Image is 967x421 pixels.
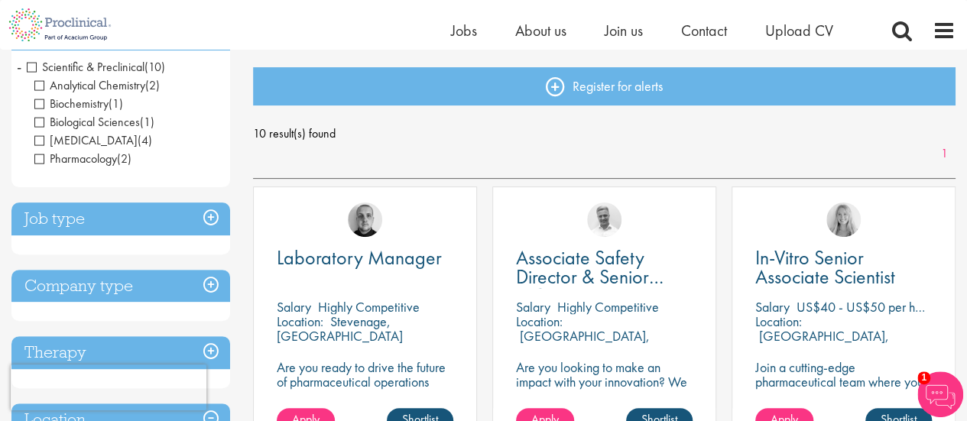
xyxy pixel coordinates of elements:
[917,371,963,417] img: Chatbot
[253,122,956,145] span: 10 result(s) found
[277,313,403,345] p: Stevenage, [GEOGRAPHIC_DATA]
[34,114,154,130] span: Biological Sciences
[516,248,693,287] a: Associate Safety Director & Senior Safety Scientist
[755,313,802,330] span: Location:
[34,132,152,148] span: Laboratory Technician
[318,298,420,316] p: Highly Competitive
[144,59,165,75] span: (10)
[277,245,442,270] span: Laboratory Manager
[348,202,382,237] img: Harry Budge
[27,59,165,75] span: Scientific & Preclinical
[34,96,109,112] span: Biochemistry
[145,77,160,93] span: (2)
[515,21,566,40] a: About us
[557,298,659,316] p: Highly Competitive
[917,371,930,384] span: 1
[27,59,144,75] span: Scientific & Preclinical
[755,245,895,290] span: In-Vitro Senior Associate Scientist
[755,298,790,316] span: Salary
[516,245,664,309] span: Associate Safety Director & Senior Safety Scientist
[253,67,956,105] a: Register for alerts
[516,327,650,359] p: [GEOGRAPHIC_DATA], [GEOGRAPHIC_DATA]
[605,21,643,40] a: Join us
[34,132,138,148] span: [MEDICAL_DATA]
[138,132,152,148] span: (4)
[34,96,123,112] span: Biochemistry
[34,151,131,167] span: Pharmacology
[11,364,206,410] iframe: reCAPTCHA
[11,202,230,235] h3: Job type
[277,298,311,316] span: Salary
[797,298,932,316] p: US$40 - US$50 per hour
[109,96,123,112] span: (1)
[277,313,323,330] span: Location:
[11,270,230,303] h3: Company type
[277,248,453,267] a: Laboratory Manager
[34,77,160,93] span: Analytical Chemistry
[933,145,956,163] a: 1
[140,114,154,130] span: (1)
[765,21,833,40] a: Upload CV
[34,151,117,167] span: Pharmacology
[34,77,145,93] span: Analytical Chemistry
[516,298,550,316] span: Salary
[451,21,477,40] a: Jobs
[755,327,889,359] p: [GEOGRAPHIC_DATA], [GEOGRAPHIC_DATA]
[826,202,861,237] img: Shannon Briggs
[11,336,230,369] h3: Therapy
[755,248,932,287] a: In-Vitro Senior Associate Scientist
[516,313,563,330] span: Location:
[17,55,21,78] span: -
[117,151,131,167] span: (2)
[587,202,621,237] img: Joshua Bye
[34,114,140,130] span: Biological Sciences
[681,21,727,40] a: Contact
